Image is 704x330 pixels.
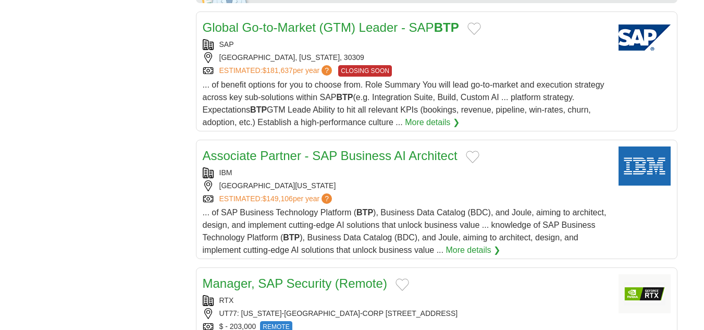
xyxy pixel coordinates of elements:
a: IBM [219,168,232,177]
a: Manager, SAP Security (Remote) [203,276,387,290]
span: ? [322,65,332,76]
span: ... of SAP Business Technology Platform ( ), Business Data Catalog (BDC), and Joule, aiming to ar... [203,208,607,254]
a: More details ❯ [446,244,500,256]
button: Add to favorite jobs [396,278,409,291]
strong: BTP [283,233,300,242]
strong: BTP [434,20,459,34]
a: ESTIMATED:$149,106per year? [219,193,335,204]
a: ESTIMATED:$181,637per year? [219,65,335,77]
button: Add to favorite jobs [466,151,479,163]
img: IBM logo [619,146,671,186]
div: [GEOGRAPHIC_DATA][US_STATE] [203,180,610,191]
span: $149,106 [262,194,292,203]
a: RTX [219,296,234,304]
button: Add to favorite jobs [467,22,481,35]
strong: BTP [250,105,267,114]
div: UT77: [US_STATE]-[GEOGRAPHIC_DATA]-CORP [STREET_ADDRESS] [203,308,610,319]
img: SAP logo [619,18,671,57]
a: SAP [219,40,234,48]
a: Associate Partner - SAP Business AI Architect [203,149,458,163]
div: [GEOGRAPHIC_DATA], [US_STATE], 30309 [203,52,610,63]
span: ? [322,193,332,204]
strong: BTP [337,93,353,102]
a: More details ❯ [405,116,460,129]
a: Global Go-to-Market (GTM) Leader - SAPBTP [203,20,459,34]
img: RTX logo [619,274,671,313]
strong: BTP [356,208,373,217]
span: ... of benefit options for you to choose from. Role Summary You will lead go-to-market and execut... [203,80,604,127]
span: CLOSING SOON [338,65,392,77]
span: $181,637 [262,66,292,75]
